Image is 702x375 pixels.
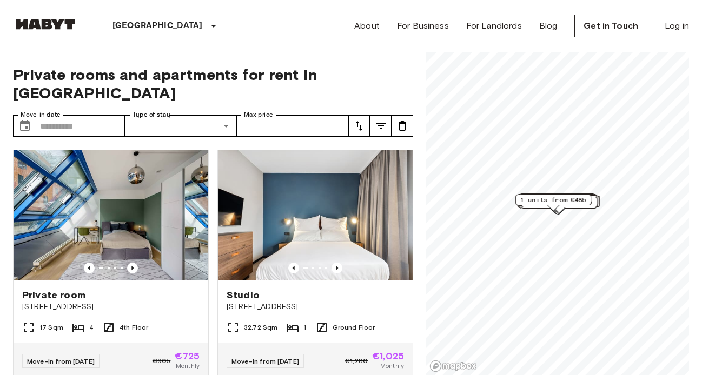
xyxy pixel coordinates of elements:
span: [STREET_ADDRESS] [227,302,404,312]
span: Studio [227,289,260,302]
button: tune [348,115,370,137]
span: 1 units from €495 [526,197,592,207]
div: Map marker [519,194,595,211]
span: Move-in from [DATE] [231,357,299,365]
span: Private room [22,289,85,302]
div: Map marker [519,194,594,211]
img: Marketing picture of unit DE-01-010-002-01HF [14,150,208,280]
button: tune [370,115,392,137]
img: Habyt [13,19,78,30]
div: Map marker [518,195,597,212]
span: 32.72 Sqm [244,323,277,332]
button: Previous image [84,263,95,273]
label: Max price [244,110,273,119]
img: Marketing picture of unit DE-01-481-006-01 [218,150,413,280]
div: Map marker [520,196,600,213]
span: €905 [153,356,171,366]
a: About [354,19,380,32]
a: Log in [665,19,689,32]
button: Choose date [14,115,36,137]
span: Monthly [380,361,404,371]
span: €1,280 [345,356,368,366]
div: Map marker [517,194,597,211]
button: Previous image [332,263,342,273]
span: 1 [303,323,306,332]
label: Type of stay [133,110,170,119]
a: Blog [539,19,558,32]
a: For Landlords [466,19,522,32]
button: Previous image [127,263,138,273]
label: Move-in date [21,110,61,119]
span: [STREET_ADDRESS] [22,302,200,312]
span: 1 units from €485 [520,195,586,205]
a: Get in Touch [574,15,647,37]
span: €1,025 [372,351,404,361]
span: Monthly [176,361,200,371]
div: Map marker [521,196,600,213]
button: Previous image [288,263,299,273]
span: Move-in from [DATE] [27,357,95,365]
a: For Business [397,19,449,32]
span: Private rooms and apartments for rent in [GEOGRAPHIC_DATA] [13,65,413,102]
span: 4th Floor [120,323,148,332]
button: tune [392,115,413,137]
a: Mapbox logo [429,360,477,372]
span: 4 [89,323,94,332]
span: 17 Sqm [39,323,63,332]
span: €725 [175,351,200,361]
span: 1 units from €1025 [522,196,592,205]
div: Map marker [519,193,595,210]
p: [GEOGRAPHIC_DATA] [112,19,203,32]
div: Map marker [515,195,591,211]
span: Ground Floor [333,323,375,332]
